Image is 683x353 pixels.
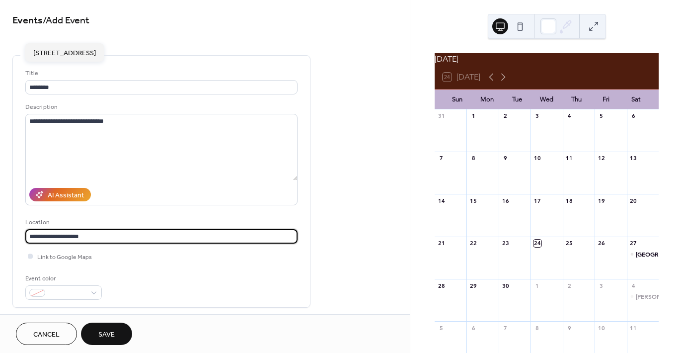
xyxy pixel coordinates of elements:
div: 10 [598,324,605,332]
button: Save [81,323,132,345]
div: 30 [502,282,509,289]
div: 4 [566,112,573,120]
div: 7 [502,324,509,332]
div: 13 [630,155,637,162]
div: 28 [438,282,445,289]
span: Cancel [33,330,60,340]
div: 3 [598,282,605,289]
div: Tue [502,89,532,109]
div: 7 [438,155,445,162]
div: Council Hill Station [627,250,659,259]
div: Description [25,102,296,112]
span: Event details [25,51,70,62]
span: / Add Event [43,11,89,30]
div: 12 [598,155,605,162]
div: 16 [502,197,509,204]
div: Mon [472,89,502,109]
div: AI Assistant [48,190,84,201]
div: 17 [533,197,541,204]
div: 24 [533,240,541,247]
div: 6 [469,324,477,332]
div: Location [25,217,296,228]
div: 26 [598,240,605,247]
div: Sun [443,89,472,109]
div: 11 [566,155,573,162]
div: Fri [591,89,621,109]
button: Cancel [16,323,77,345]
div: 25 [566,240,573,247]
a: Events [12,11,43,30]
div: 5 [598,112,605,120]
div: 27 [630,240,637,247]
div: 20 [630,197,637,204]
div: 19 [598,197,605,204]
div: 2 [502,112,509,120]
div: 22 [469,240,477,247]
div: Cary's Lounge [627,292,659,301]
div: 2 [566,282,573,289]
button: AI Assistant [29,188,91,201]
div: 6 [630,112,637,120]
div: 9 [502,155,509,162]
div: Sat [621,89,651,109]
div: 1 [469,112,477,120]
div: Thu [561,89,591,109]
div: 31 [438,112,445,120]
div: 15 [469,197,477,204]
div: 8 [469,155,477,162]
span: Save [98,330,115,340]
div: 10 [533,155,541,162]
div: 4 [630,282,637,289]
div: Title [25,68,296,79]
div: 14 [438,197,445,204]
div: 21 [438,240,445,247]
div: 11 [630,324,637,332]
div: 9 [566,324,573,332]
div: 23 [502,240,509,247]
div: [DATE] [435,53,659,65]
div: Wed [532,89,562,109]
span: [STREET_ADDRESS] [33,48,96,58]
div: 8 [533,324,541,332]
div: 29 [469,282,477,289]
div: 1 [533,282,541,289]
div: 18 [566,197,573,204]
div: 3 [533,112,541,120]
span: Link to Google Maps [37,252,92,263]
div: Event color [25,273,100,284]
div: 5 [438,324,445,332]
